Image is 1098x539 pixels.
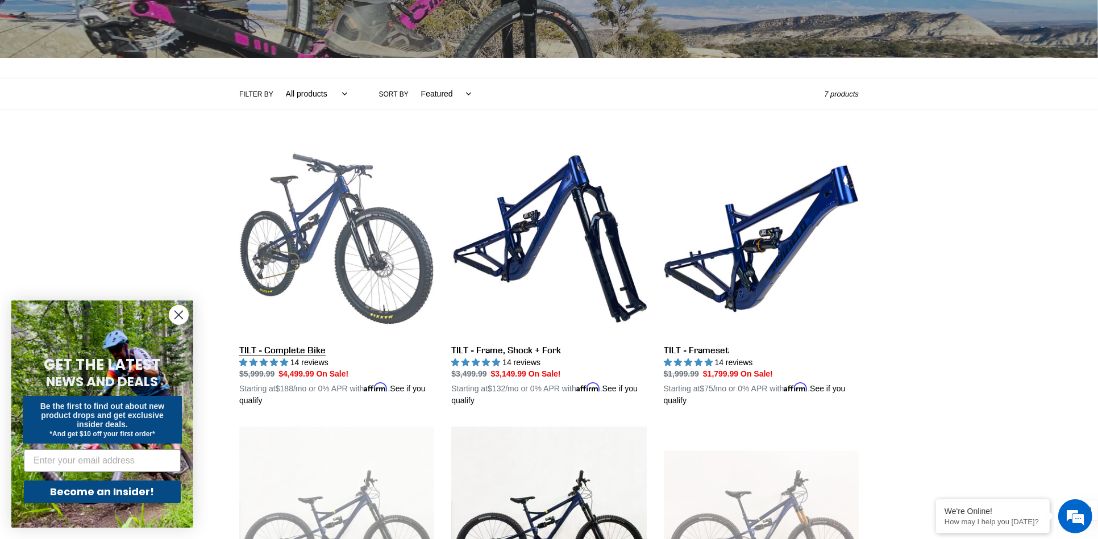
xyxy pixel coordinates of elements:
[824,90,859,98] span: 7 products
[239,89,273,99] label: Filter by
[169,305,189,325] button: Close dialog
[24,480,181,503] button: Become an Insider!
[49,430,155,438] span: *And get $10 off your first order*
[379,89,409,99] label: Sort by
[40,402,165,429] span: Be the first to find out about new product drops and get exclusive insider deals.
[945,507,1041,516] div: We're Online!
[24,449,181,472] input: Enter your email address
[47,373,159,391] span: NEWS AND DEALS
[945,517,1041,526] p: How may I help you today?
[44,354,161,375] span: GET THE LATEST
